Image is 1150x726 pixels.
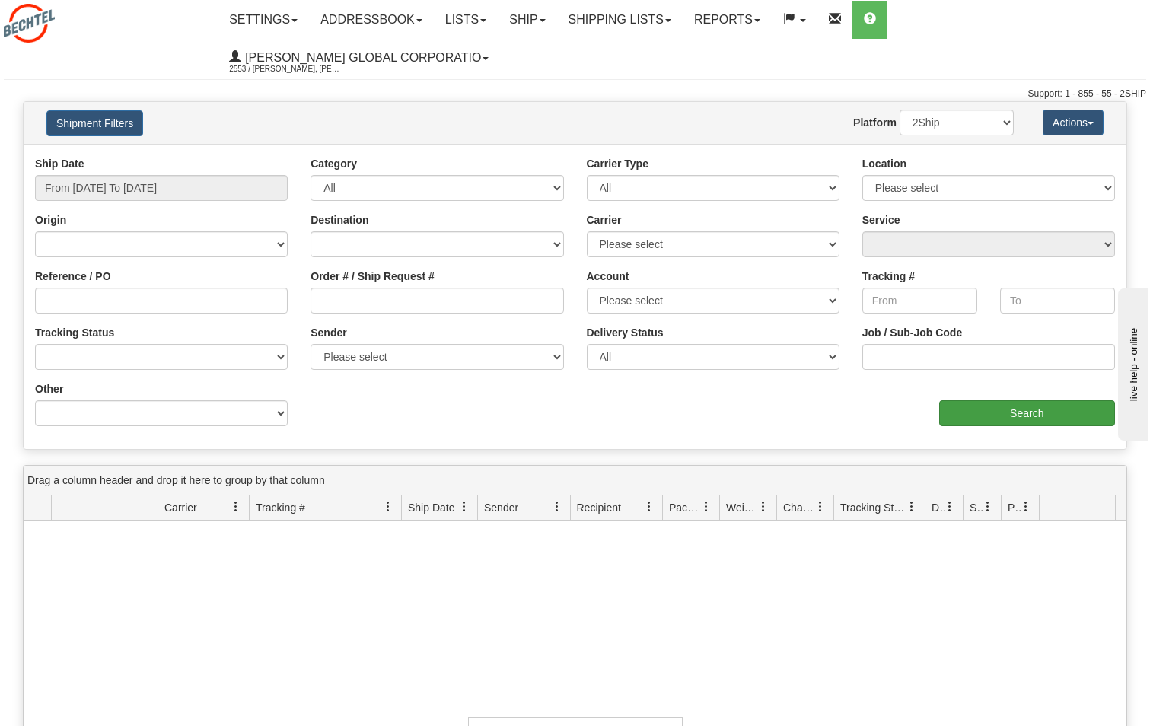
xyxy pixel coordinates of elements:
label: Tracking # [862,269,915,284]
a: Carrier filter column settings [223,494,249,520]
label: Platform [853,115,897,130]
label: Reference / PO [35,269,111,284]
a: Packages filter column settings [693,494,719,520]
a: Weight filter column settings [750,494,776,520]
label: Category [311,156,357,171]
label: Carrier [587,212,622,228]
a: Shipping lists [557,1,683,39]
a: Ship Date filter column settings [451,494,477,520]
span: Shipment Issues [970,500,983,515]
a: [PERSON_NAME] Global Corporatio 2553 / [PERSON_NAME], [PERSON_NAME] [218,39,500,77]
span: Tracking # [256,500,305,515]
span: Carrier [164,500,197,515]
a: Shipment Issues filter column settings [975,494,1001,520]
a: Recipient filter column settings [636,494,662,520]
div: grid grouping header [24,466,1126,495]
button: Actions [1043,110,1104,135]
span: Charge [783,500,815,515]
span: Packages [669,500,701,515]
a: Charge filter column settings [808,494,833,520]
label: Tracking Status [35,325,114,340]
label: Job / Sub-Job Code [862,325,962,340]
label: Other [35,381,63,396]
a: Sender filter column settings [544,494,570,520]
span: [PERSON_NAME] Global Corporatio [241,51,481,64]
label: Account [587,269,629,284]
label: Delivery Status [587,325,664,340]
span: Tracking Status [840,500,906,515]
button: Shipment Filters [46,110,143,136]
span: Pickup Status [1008,500,1021,515]
a: Delivery Status filter column settings [937,494,963,520]
a: Tracking Status filter column settings [899,494,925,520]
div: Support: 1 - 855 - 55 - 2SHIP [4,88,1146,100]
iframe: chat widget [1115,285,1148,441]
span: Recipient [577,500,621,515]
label: Origin [35,212,66,228]
input: To [1000,288,1115,314]
label: Ship Date [35,156,84,171]
a: Tracking # filter column settings [375,494,401,520]
span: 2553 / [PERSON_NAME], [PERSON_NAME] [229,62,343,77]
input: Search [939,400,1116,426]
a: Reports [683,1,772,39]
span: Sender [484,500,518,515]
label: Service [862,212,900,228]
a: Lists [434,1,498,39]
input: From [862,288,977,314]
a: Addressbook [309,1,434,39]
a: Ship [498,1,556,39]
label: Carrier Type [587,156,648,171]
div: live help - online [11,13,141,24]
span: Ship Date [408,500,454,515]
label: Destination [311,212,368,228]
a: Pickup Status filter column settings [1013,494,1039,520]
a: Settings [218,1,309,39]
label: Sender [311,325,346,340]
img: logo2553.jpg [4,4,55,43]
label: Order # / Ship Request # [311,269,435,284]
span: Delivery Status [932,500,945,515]
label: Location [862,156,906,171]
span: Weight [726,500,758,515]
